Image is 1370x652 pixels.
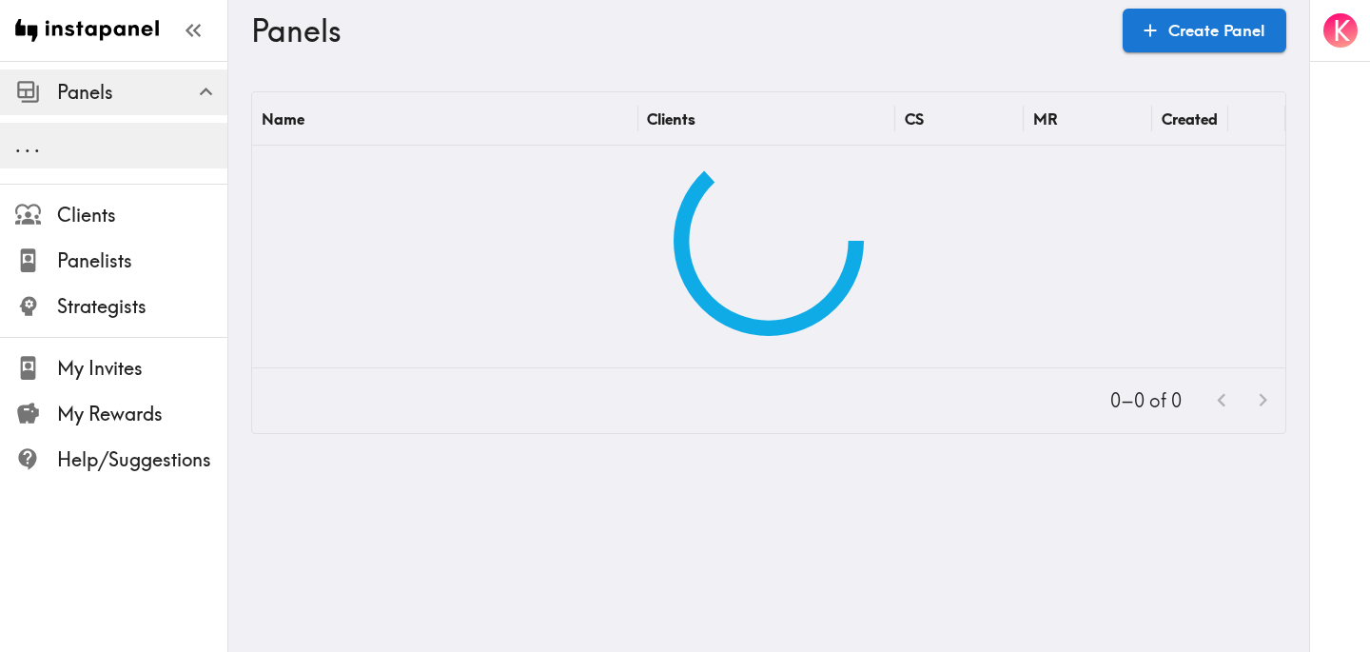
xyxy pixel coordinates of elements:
span: Clients [57,202,227,228]
span: K [1333,14,1350,48]
span: Strategists [57,293,227,320]
div: MR [1033,109,1058,128]
button: K [1321,11,1360,49]
div: CS [905,109,924,128]
span: My Invites [57,355,227,382]
span: Panels [57,79,227,106]
p: 0–0 of 0 [1110,387,1182,414]
span: My Rewards [57,401,227,427]
span: . [25,133,30,157]
span: . [15,133,21,157]
div: Clients [647,109,695,128]
h3: Panels [251,12,1107,49]
div: Name [262,109,304,128]
span: Panelists [57,247,227,274]
a: Create Panel [1123,9,1286,52]
span: . [34,133,40,157]
span: Help/Suggestions [57,446,227,473]
div: Created [1162,109,1218,128]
